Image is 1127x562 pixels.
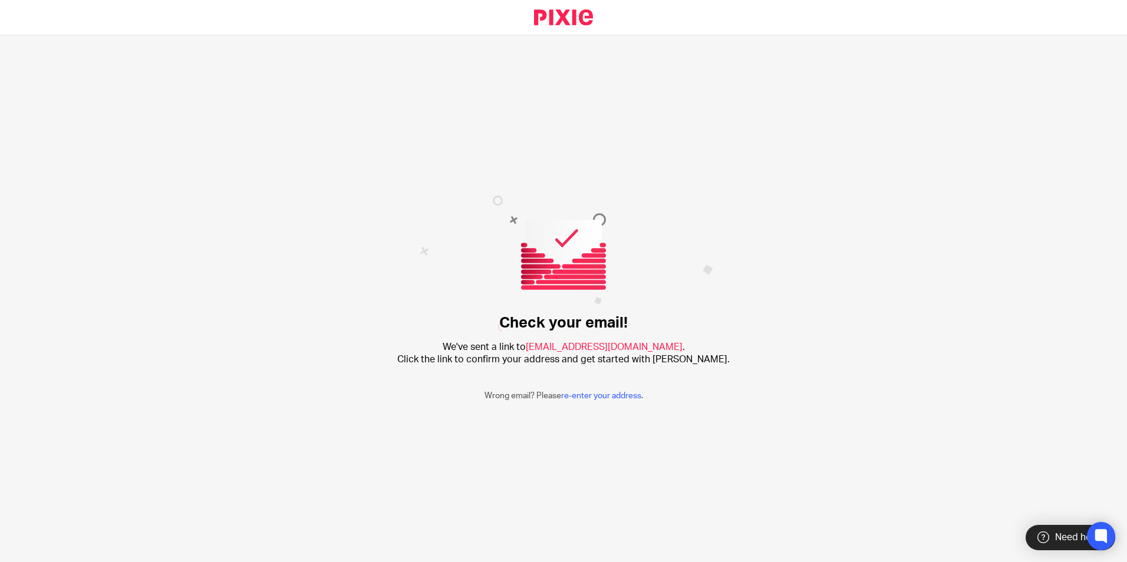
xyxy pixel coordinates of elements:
h1: Check your email! [499,314,628,332]
img: Confirm email image [420,196,713,332]
div: Need help? [1026,525,1115,550]
p: Wrong email? Please . [485,390,643,402]
span: [EMAIL_ADDRESS][DOMAIN_NAME] [526,342,683,352]
a: re-enter your address [561,392,641,400]
h2: We've sent a link to . Click the link to confirm your address and get started with [PERSON_NAME]. [397,341,730,366]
